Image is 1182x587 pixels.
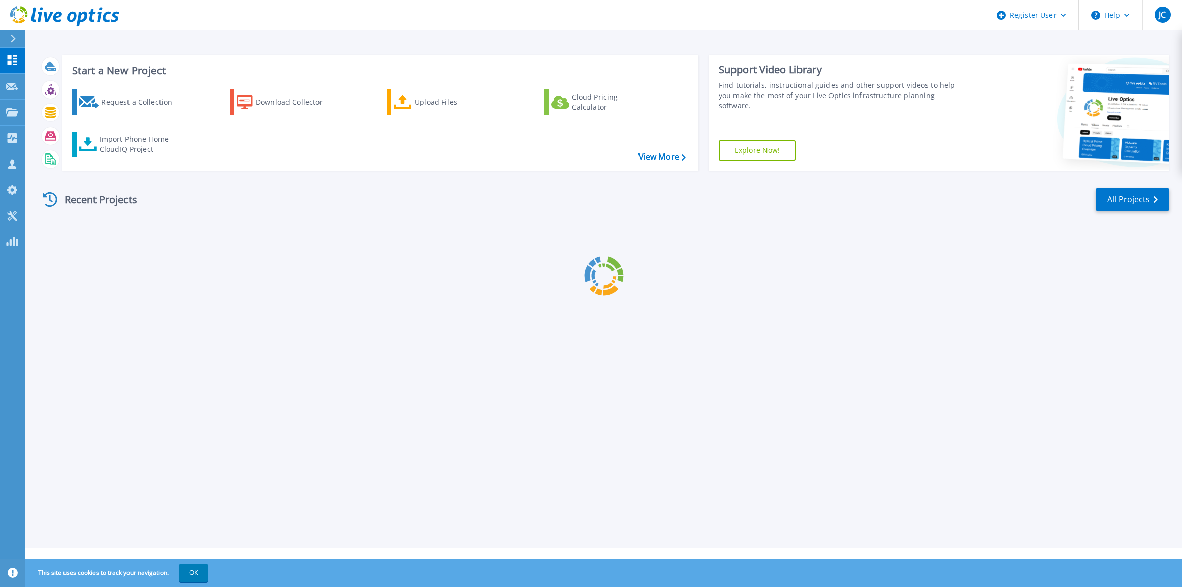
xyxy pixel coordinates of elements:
[387,89,500,115] a: Upload Files
[28,564,208,582] span: This site uses cookies to track your navigation.
[544,89,657,115] a: Cloud Pricing Calculator
[638,152,686,162] a: View More
[414,92,496,112] div: Upload Files
[719,140,796,161] a: Explore Now!
[572,92,653,112] div: Cloud Pricing Calculator
[179,564,208,582] button: OK
[1096,188,1169,211] a: All Projects
[230,89,343,115] a: Download Collector
[719,63,956,76] div: Support Video Library
[39,187,151,212] div: Recent Projects
[255,92,337,112] div: Download Collector
[1159,11,1166,19] span: JC
[101,92,182,112] div: Request a Collection
[100,134,179,155] div: Import Phone Home CloudIQ Project
[719,80,956,111] div: Find tutorials, instructional guides and other support videos to help you make the most of your L...
[72,89,185,115] a: Request a Collection
[72,65,685,76] h3: Start a New Project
